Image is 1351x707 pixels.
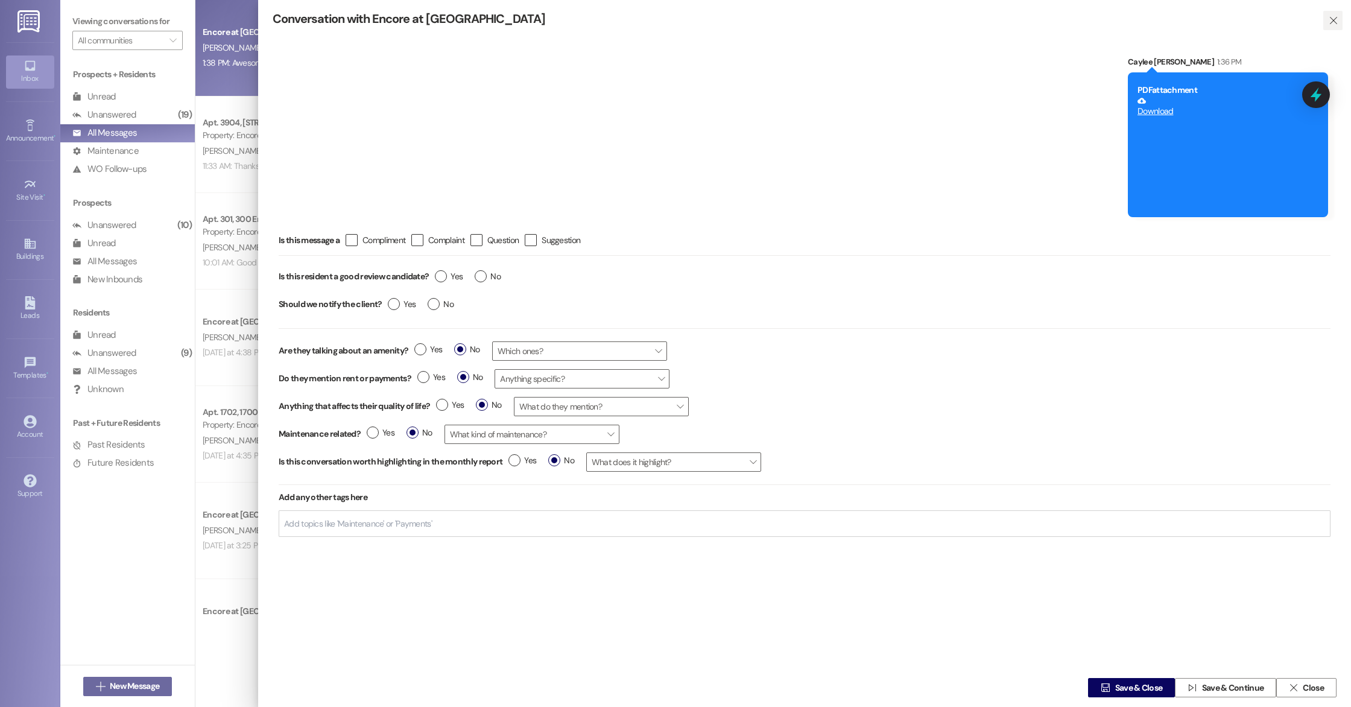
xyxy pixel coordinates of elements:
[1137,118,1318,209] iframe: Download https://res.cloudinary.com/residesk/image/upload/v1757093767/user-uploads/9559-175709376...
[428,298,454,311] span: No
[495,369,669,388] span: Anything specific?
[279,295,382,314] label: Should we notify the client?
[475,270,501,283] span: No
[1303,682,1324,694] span: Close
[279,455,502,468] label: Is this conversation worth highlighting in the monthly report
[1128,55,1328,72] div: Caylee [PERSON_NAME]
[492,341,667,361] span: Which ones?
[435,270,463,283] span: Yes
[586,452,761,472] span: What does it highlight?
[279,372,411,385] label: Do they mention rent or payments?
[367,426,394,439] span: Yes
[1276,678,1337,697] button: Close
[407,426,432,439] span: No
[1289,683,1298,693] i: 
[1202,682,1264,694] span: Save & Continue
[279,234,340,247] span: Is this message a
[1088,678,1175,697] button: Save & Close
[542,234,580,246] span: Suggestion
[279,344,408,357] label: Are they talking about an amenity?
[514,397,689,416] span: What do they mention?
[362,234,405,246] span: Compliment
[428,234,464,246] span: Complaint
[1137,97,1318,116] a: Download
[548,454,574,467] span: No
[279,428,361,440] label: Maintenance related?
[388,298,416,311] span: Yes
[279,485,1330,510] div: Add any other tags here
[273,11,1309,27] div: Conversation with Encore at [GEOGRAPHIC_DATA]
[454,343,480,356] span: No
[1175,678,1276,697] button: Save & Continue
[1188,683,1197,693] i: 
[279,267,429,286] label: Is this resident a good review candidate?
[1329,16,1338,25] i: 
[1101,683,1110,693] i: 
[279,400,430,413] label: Anything that affects their quality of life?
[476,399,502,411] span: No
[1214,55,1241,68] div: 1:36 PM
[445,425,619,444] span: What kind of maintenance?
[1115,682,1163,694] span: Save & Close
[436,399,464,411] span: Yes
[414,343,442,356] span: Yes
[417,371,445,384] span: Yes
[508,454,536,467] span: Yes
[1137,84,1197,95] b: PDF attachment
[487,234,519,246] span: Question
[457,371,483,384] span: No
[284,519,434,529] input: Add topics like 'Maintenance' or 'Payments'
